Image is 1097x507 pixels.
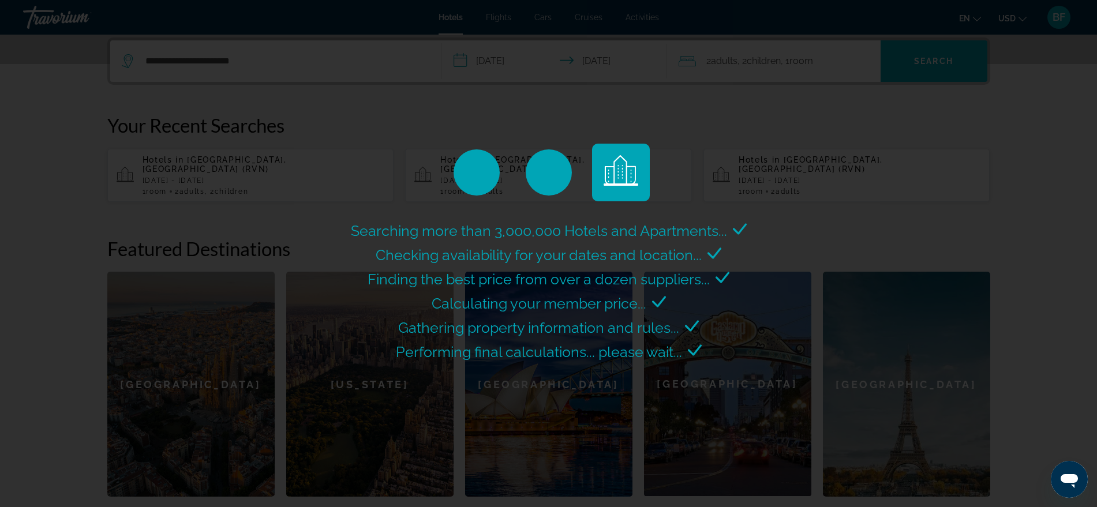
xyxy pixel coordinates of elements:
[368,271,710,288] span: Finding the best price from over a dozen suppliers...
[398,319,679,336] span: Gathering property information and rules...
[1051,461,1088,498] iframe: Button to launch messaging window
[351,222,727,239] span: Searching more than 3,000,000 Hotels and Apartments...
[396,343,682,360] span: Performing final calculations... please wait...
[432,295,646,312] span: Calculating your member price...
[376,246,702,264] span: Checking availability for your dates and location...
